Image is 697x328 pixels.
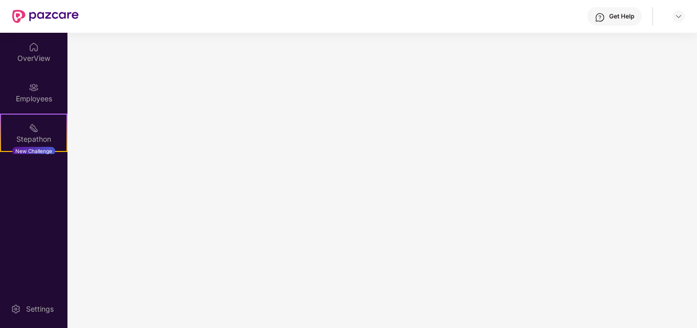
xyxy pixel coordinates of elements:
[609,12,634,20] div: Get Help
[12,10,79,23] img: New Pazcare Logo
[11,304,21,314] img: svg+xml;base64,PHN2ZyBpZD0iU2V0dGluZy0yMHgyMCIgeG1sbnM9Imh0dHA6Ly93d3cudzMub3JnLzIwMDAvc3ZnIiB3aW...
[29,42,39,52] img: svg+xml;base64,PHN2ZyBpZD0iSG9tZSIgeG1sbnM9Imh0dHA6Ly93d3cudzMub3JnLzIwMDAvc3ZnIiB3aWR0aD0iMjAiIG...
[675,12,683,20] img: svg+xml;base64,PHN2ZyBpZD0iRHJvcGRvd24tMzJ4MzIiIHhtbG5zPSJodHRwOi8vd3d3LnczLm9yZy8yMDAwL3N2ZyIgd2...
[29,123,39,133] img: svg+xml;base64,PHN2ZyB4bWxucz0iaHR0cDovL3d3dy53My5vcmcvMjAwMC9zdmciIHdpZHRoPSIyMSIgaGVpZ2h0PSIyMC...
[595,12,605,23] img: svg+xml;base64,PHN2ZyBpZD0iSGVscC0zMngzMiIgeG1sbnM9Imh0dHA6Ly93d3cudzMub3JnLzIwMDAvc3ZnIiB3aWR0aD...
[1,134,66,144] div: Stepathon
[23,304,57,314] div: Settings
[29,82,39,93] img: svg+xml;base64,PHN2ZyBpZD0iRW1wbG95ZWVzIiB4bWxucz0iaHR0cDovL3d3dy53My5vcmcvMjAwMC9zdmciIHdpZHRoPS...
[12,147,55,155] div: New Challenge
